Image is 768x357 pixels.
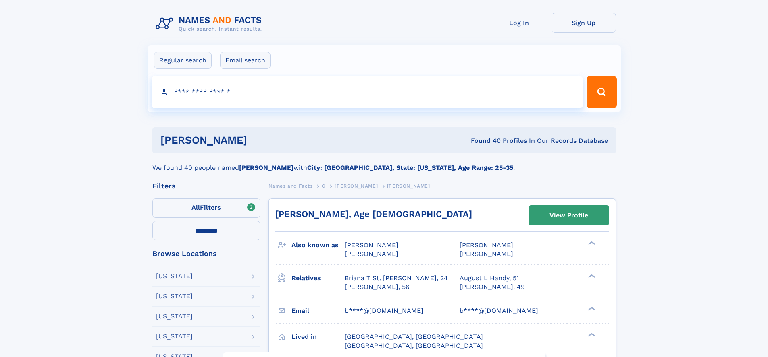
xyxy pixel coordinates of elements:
[239,164,293,171] b: [PERSON_NAME]
[487,13,552,33] a: Log In
[335,183,378,189] span: [PERSON_NAME]
[154,52,212,69] label: Regular search
[345,250,398,258] span: [PERSON_NAME]
[345,342,483,349] span: [GEOGRAPHIC_DATA], [GEOGRAPHIC_DATA]
[152,182,260,190] div: Filters
[460,283,525,291] a: [PERSON_NAME], 49
[156,293,193,299] div: [US_STATE]
[152,250,260,257] div: Browse Locations
[587,76,616,108] button: Search Button
[549,206,588,225] div: View Profile
[529,206,609,225] a: View Profile
[335,181,378,191] a: [PERSON_NAME]
[345,241,398,249] span: [PERSON_NAME]
[586,241,596,246] div: ❯
[345,333,483,340] span: [GEOGRAPHIC_DATA], [GEOGRAPHIC_DATA]
[307,164,513,171] b: City: [GEOGRAPHIC_DATA], State: [US_STATE], Age Range: 25-35
[152,13,268,35] img: Logo Names and Facts
[156,333,193,340] div: [US_STATE]
[460,250,513,258] span: [PERSON_NAME]
[586,332,596,337] div: ❯
[322,181,326,191] a: G
[156,273,193,279] div: [US_STATE]
[345,283,410,291] a: [PERSON_NAME], 56
[191,204,200,211] span: All
[460,241,513,249] span: [PERSON_NAME]
[152,153,616,173] div: We found 40 people named with .
[152,76,583,108] input: search input
[387,183,430,189] span: [PERSON_NAME]
[460,274,519,283] a: August L Handy, 51
[586,273,596,279] div: ❯
[268,181,313,191] a: Names and Facts
[291,330,345,344] h3: Lived in
[152,198,260,218] label: Filters
[291,304,345,318] h3: Email
[156,313,193,320] div: [US_STATE]
[345,274,448,283] a: Briana T St. [PERSON_NAME], 24
[586,306,596,311] div: ❯
[220,52,271,69] label: Email search
[275,209,472,219] a: [PERSON_NAME], Age [DEMOGRAPHIC_DATA]
[291,238,345,252] h3: Also known as
[291,271,345,285] h3: Relatives
[552,13,616,33] a: Sign Up
[322,183,326,189] span: G
[160,135,359,145] h1: [PERSON_NAME]
[359,136,608,145] div: Found 40 Profiles In Our Records Database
